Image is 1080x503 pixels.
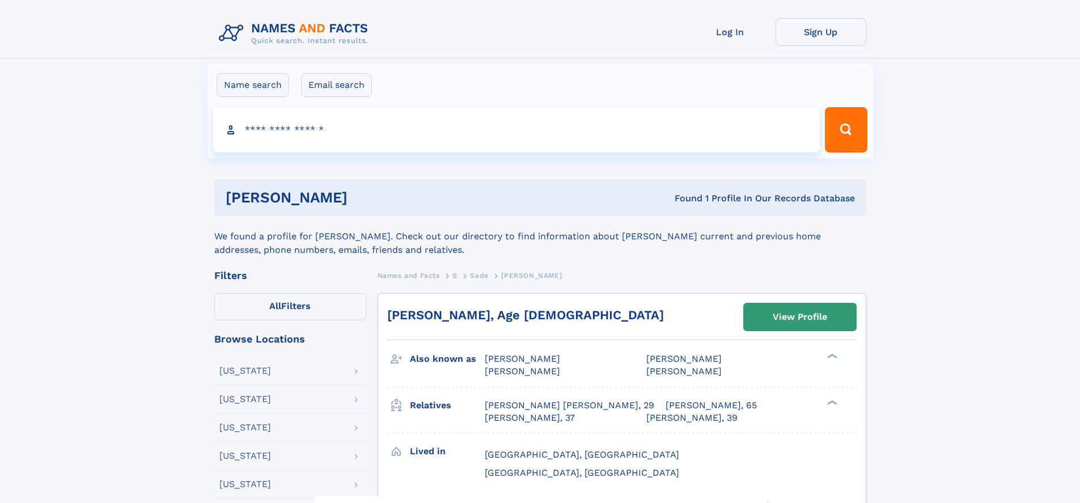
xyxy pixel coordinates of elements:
[776,18,866,46] a: Sign Up
[219,480,271,489] div: [US_STATE]
[387,308,664,322] a: [PERSON_NAME], Age [DEMOGRAPHIC_DATA]
[470,268,488,282] a: Sade
[646,353,722,364] span: [PERSON_NAME]
[213,107,820,153] input: search input
[485,412,575,424] a: [PERSON_NAME], 37
[219,366,271,375] div: [US_STATE]
[501,272,562,280] span: [PERSON_NAME]
[511,192,855,205] div: Found 1 Profile In Our Records Database
[452,272,458,280] span: S
[269,301,281,311] span: All
[452,268,458,282] a: S
[744,303,856,331] a: View Profile
[666,399,757,412] a: [PERSON_NAME], 65
[219,395,271,404] div: [US_STATE]
[485,449,679,460] span: [GEOGRAPHIC_DATA], [GEOGRAPHIC_DATA]
[410,396,485,415] h3: Relatives
[485,467,679,478] span: [GEOGRAPHIC_DATA], [GEOGRAPHIC_DATA]
[214,293,366,320] label: Filters
[214,334,366,344] div: Browse Locations
[410,442,485,461] h3: Lived in
[226,191,511,205] h1: [PERSON_NAME]
[470,272,488,280] span: Sade
[485,366,560,377] span: [PERSON_NAME]
[214,270,366,281] div: Filters
[824,399,838,406] div: ❯
[824,353,838,360] div: ❯
[217,73,289,97] label: Name search
[410,349,485,369] h3: Also known as
[214,18,378,49] img: Logo Names and Facts
[685,18,776,46] a: Log In
[485,399,654,412] a: [PERSON_NAME] [PERSON_NAME], 29
[214,216,866,257] div: We found a profile for [PERSON_NAME]. Check out our directory to find information about [PERSON_N...
[646,366,722,377] span: [PERSON_NAME]
[219,451,271,460] div: [US_STATE]
[773,304,827,330] div: View Profile
[378,268,440,282] a: Names and Facts
[646,412,738,424] a: [PERSON_NAME], 39
[219,423,271,432] div: [US_STATE]
[301,73,372,97] label: Email search
[825,107,867,153] button: Search Button
[485,353,560,364] span: [PERSON_NAME]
